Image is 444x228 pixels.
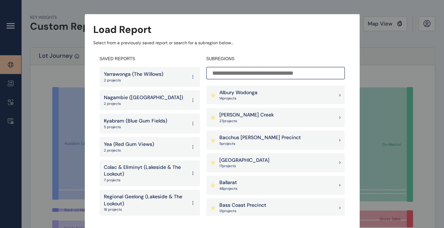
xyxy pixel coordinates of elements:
p: 2 projects [104,148,154,153]
p: [GEOGRAPHIC_DATA] [219,157,270,164]
p: 27 project s [219,119,274,124]
p: [PERSON_NAME] Creek [219,112,274,119]
p: 48 project s [219,186,237,191]
p: Ballarat [219,179,237,186]
h4: SUBREGIONS [206,56,345,62]
h3: Load Report [93,23,152,36]
h4: SAVED REPORTS [100,56,200,62]
p: Regional Geelong (Lakeside & The Lookout) [104,193,187,207]
p: 7 projects [104,178,187,183]
p: Colac & Eliminyt (Lakeside & The Lookout) [104,164,187,178]
p: Albury Wodonga [219,89,257,96]
p: 5 projects [104,125,167,130]
p: Kyabram (Blue Gum Fields) [104,118,167,125]
p: 5 project s [219,141,301,146]
p: 13 project s [219,209,266,213]
p: 2 projects [104,78,163,83]
p: 14 project s [219,96,257,101]
p: Yea (Red Gum Views) [104,141,154,148]
p: Select from a previously saved report or search for a subregion below... [93,40,351,46]
p: 17 project s [219,164,270,169]
p: Yarrawonga (The Willows) [104,71,163,78]
p: 18 projects [104,207,187,212]
p: 2 projects [104,101,183,106]
p: Bass Coast Precinct [219,202,266,209]
p: Nagambie ([GEOGRAPHIC_DATA]) [104,94,183,101]
p: Bacchus [PERSON_NAME] Precinct [219,134,301,141]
